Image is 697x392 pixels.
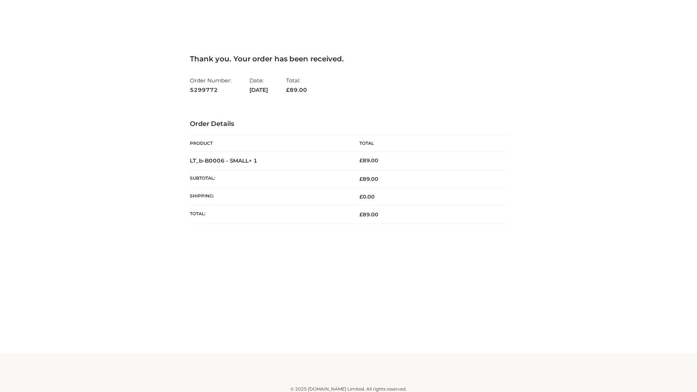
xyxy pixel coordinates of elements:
[359,211,363,218] span: £
[249,74,268,96] li: Date:
[249,85,268,95] strong: [DATE]
[359,176,363,182] span: £
[359,157,378,164] bdi: 89.00
[359,176,378,182] span: 89.00
[190,170,348,188] th: Subtotal:
[190,135,348,152] th: Product
[286,86,290,93] span: £
[359,193,375,200] bdi: 0.00
[286,74,307,96] li: Total:
[190,157,257,164] strong: LT_b-B0006 - SMALL
[359,157,363,164] span: £
[190,74,231,96] li: Order Number:
[190,120,507,128] h3: Order Details
[190,206,348,224] th: Total:
[359,193,363,200] span: £
[249,157,257,164] strong: × 1
[190,188,348,206] th: Shipping:
[190,85,231,95] strong: 5299772
[348,135,507,152] th: Total
[286,86,307,93] span: 89.00
[359,211,378,218] span: 89.00
[190,54,507,63] h3: Thank you. Your order has been received.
